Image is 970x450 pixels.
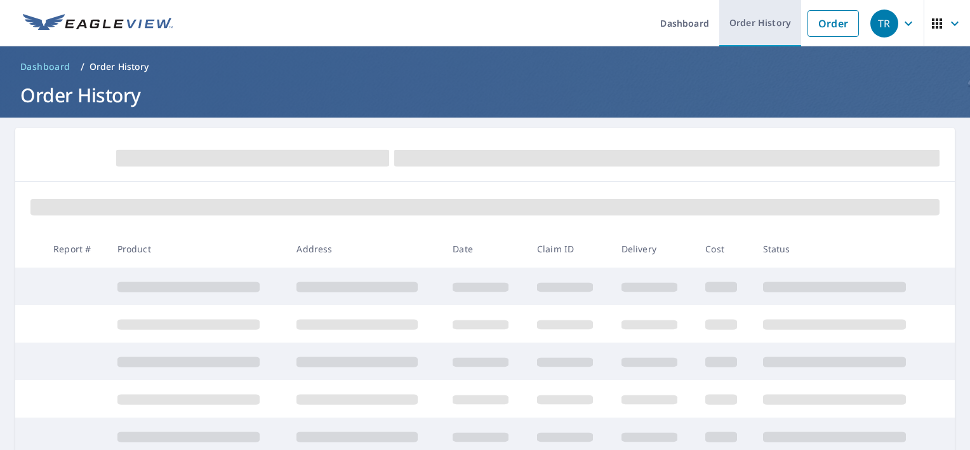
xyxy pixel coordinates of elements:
th: Address [286,230,442,268]
nav: breadcrumb [15,57,955,77]
th: Date [442,230,527,268]
a: Order [807,10,859,37]
p: Order History [90,60,149,73]
th: Cost [695,230,752,268]
th: Status [753,230,933,268]
div: TR [870,10,898,37]
th: Claim ID [527,230,611,268]
img: EV Logo [23,14,173,33]
th: Delivery [611,230,696,268]
th: Product [107,230,287,268]
li: / [81,59,84,74]
h1: Order History [15,82,955,108]
span: Dashboard [20,60,70,73]
a: Dashboard [15,57,76,77]
th: Report # [43,230,107,268]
